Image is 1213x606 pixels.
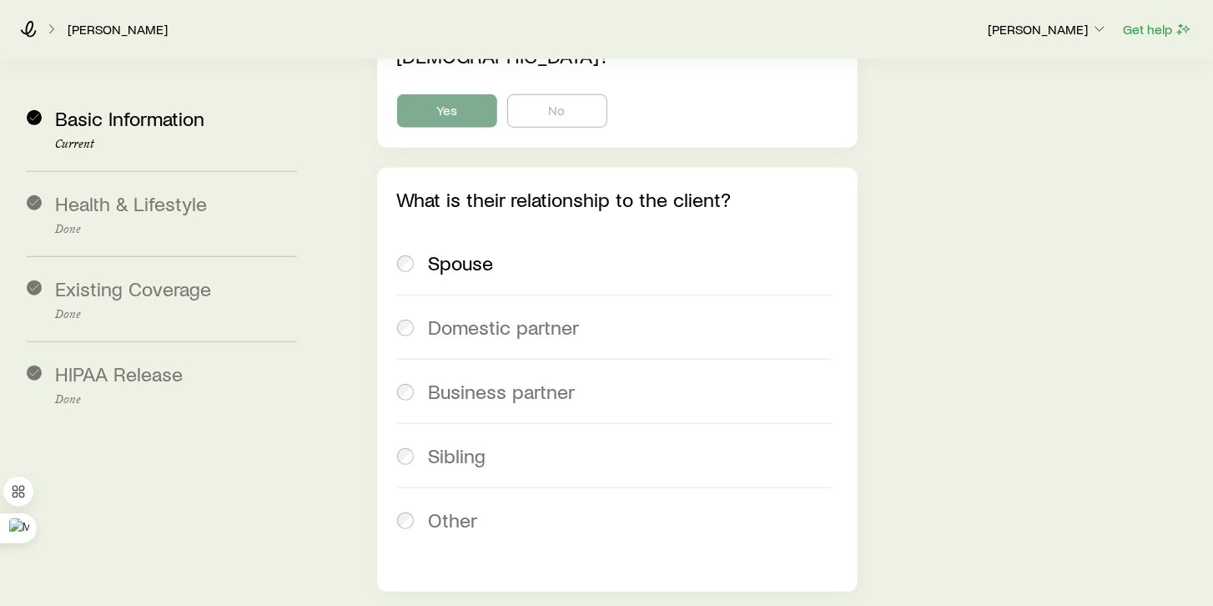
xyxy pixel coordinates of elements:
[55,276,211,300] span: Existing Coverage
[397,94,497,128] button: Yes
[397,448,414,465] input: Sibling
[429,444,486,467] span: Sibling
[55,393,297,407] p: Done
[55,223,297,236] p: Done
[55,138,297,151] p: Current
[55,106,204,130] span: Basic Information
[397,188,838,211] p: What is their relationship to the client?
[988,21,1108,38] p: [PERSON_NAME]
[397,513,414,529] input: Other
[55,191,207,215] span: Health & Lifestyle
[507,94,607,128] button: No
[55,361,183,386] span: HIPAA Release
[397,255,414,272] input: Spouse
[397,320,414,336] input: Domestic partner
[55,308,297,321] p: Done
[987,20,1109,40] button: [PERSON_NAME]
[1122,20,1193,39] button: Get help
[397,384,414,401] input: Business partner
[429,380,576,403] span: Business partner
[429,316,580,339] span: Domestic partner
[429,251,494,275] span: Spouse
[429,508,478,532] span: Other
[67,22,169,38] a: [PERSON_NAME]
